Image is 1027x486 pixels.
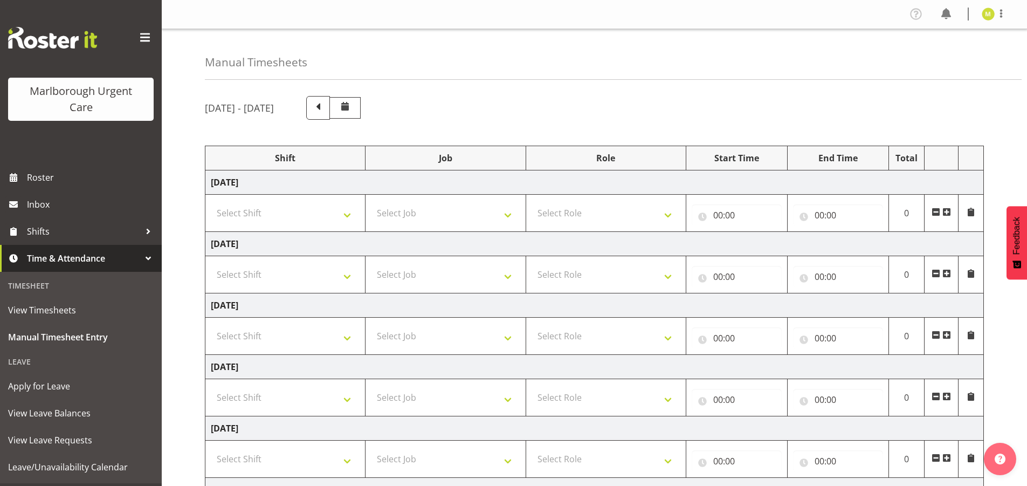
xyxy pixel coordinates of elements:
a: Leave/Unavailability Calendar [3,454,159,481]
span: Manual Timesheet Entry [8,329,154,345]
img: help-xxl-2.png [995,454,1005,464]
span: Apply for Leave [8,378,154,394]
span: Feedback [1012,217,1022,255]
div: Total [894,152,919,165]
span: Inbox [27,196,156,213]
h4: Manual Timesheets [205,56,307,69]
td: 0 [888,379,925,416]
span: Time & Attendance [27,250,140,266]
td: 0 [888,256,925,293]
div: Timesheet [3,275,159,297]
input: Click to select... [793,450,883,472]
td: [DATE] [205,416,984,441]
input: Click to select... [692,204,782,226]
input: Click to select... [793,266,883,288]
input: Click to select... [692,327,782,349]
td: 0 [888,318,925,355]
h5: [DATE] - [DATE] [205,102,274,114]
a: Manual Timesheet Entry [3,324,159,351]
input: Click to select... [692,389,782,410]
a: View Timesheets [3,297,159,324]
input: Click to select... [793,327,883,349]
span: View Leave Requests [8,432,154,448]
td: [DATE] [205,170,984,195]
img: margie-vuto11841.jpg [982,8,995,20]
input: Click to select... [692,450,782,472]
a: View Leave Balances [3,400,159,427]
span: View Timesheets [8,302,154,318]
div: Marlborough Urgent Care [19,83,143,115]
input: Click to select... [793,389,883,410]
span: Leave/Unavailability Calendar [8,459,154,475]
div: Role [532,152,680,165]
td: 0 [888,195,925,232]
img: Rosterit website logo [8,27,97,49]
div: Shift [211,152,360,165]
input: Click to select... [692,266,782,288]
div: Leave [3,351,159,373]
input: Click to select... [793,204,883,226]
td: [DATE] [205,232,984,256]
a: Apply for Leave [3,373,159,400]
div: End Time [793,152,883,165]
span: Roster [27,169,156,186]
td: [DATE] [205,355,984,379]
div: Start Time [692,152,782,165]
td: [DATE] [205,293,984,318]
button: Feedback - Show survey [1007,206,1027,279]
span: Shifts [27,223,140,239]
div: Job [371,152,520,165]
a: View Leave Requests [3,427,159,454]
span: View Leave Balances [8,405,154,421]
td: 0 [888,441,925,478]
